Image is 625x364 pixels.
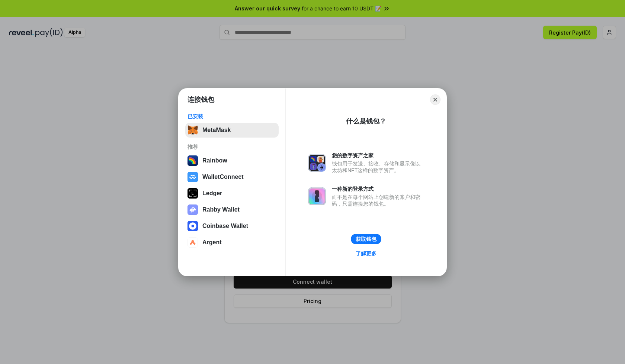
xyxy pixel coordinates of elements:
[430,94,440,105] button: Close
[346,117,386,126] div: 什么是钱包？
[202,157,227,164] div: Rainbow
[185,202,279,217] button: Rabby Wallet
[202,127,231,133] div: MetaMask
[202,223,248,229] div: Coinbase Wallet
[185,123,279,138] button: MetaMask
[187,113,276,120] div: 已安装
[187,155,198,166] img: svg+xml,%3Csvg%20width%3D%22120%22%20height%3D%22120%22%20viewBox%3D%220%200%20120%20120%22%20fil...
[308,187,326,205] img: svg+xml,%3Csvg%20xmlns%3D%22http%3A%2F%2Fwww.w3.org%2F2000%2Fsvg%22%20fill%3D%22none%22%20viewBox...
[332,152,424,159] div: 您的数字资产之家
[351,234,381,244] button: 获取钱包
[187,172,198,182] img: svg+xml,%3Csvg%20width%3D%2228%22%20height%3D%2228%22%20viewBox%3D%220%200%2028%2028%22%20fill%3D...
[185,153,279,168] button: Rainbow
[187,221,198,231] img: svg+xml,%3Csvg%20width%3D%2228%22%20height%3D%2228%22%20viewBox%3D%220%200%2028%2028%22%20fill%3D...
[187,188,198,199] img: svg+xml,%3Csvg%20xmlns%3D%22http%3A%2F%2Fwww.w3.org%2F2000%2Fsvg%22%20width%3D%2228%22%20height%3...
[185,219,279,233] button: Coinbase Wallet
[332,194,424,207] div: 而不是在每个网站上创建新的账户和密码，只需连接您的钱包。
[187,144,276,150] div: 推荐
[187,95,214,104] h1: 连接钱包
[185,186,279,201] button: Ledger
[202,190,222,197] div: Ledger
[351,249,381,258] a: 了解更多
[202,174,244,180] div: WalletConnect
[332,186,424,192] div: 一种新的登录方式
[202,206,240,213] div: Rabby Wallet
[187,125,198,135] img: svg+xml,%3Csvg%20fill%3D%22none%22%20height%3D%2233%22%20viewBox%3D%220%200%2035%2033%22%20width%...
[185,170,279,184] button: WalletConnect
[332,160,424,174] div: 钱包用于发送、接收、存储和显示像以太坊和NFT这样的数字资产。
[356,250,376,257] div: 了解更多
[187,237,198,248] img: svg+xml,%3Csvg%20width%3D%2228%22%20height%3D%2228%22%20viewBox%3D%220%200%2028%2028%22%20fill%3D...
[308,154,326,172] img: svg+xml,%3Csvg%20xmlns%3D%22http%3A%2F%2Fwww.w3.org%2F2000%2Fsvg%22%20fill%3D%22none%22%20viewBox...
[356,236,376,242] div: 获取钱包
[202,239,222,246] div: Argent
[185,235,279,250] button: Argent
[187,204,198,215] img: svg+xml,%3Csvg%20xmlns%3D%22http%3A%2F%2Fwww.w3.org%2F2000%2Fsvg%22%20fill%3D%22none%22%20viewBox...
